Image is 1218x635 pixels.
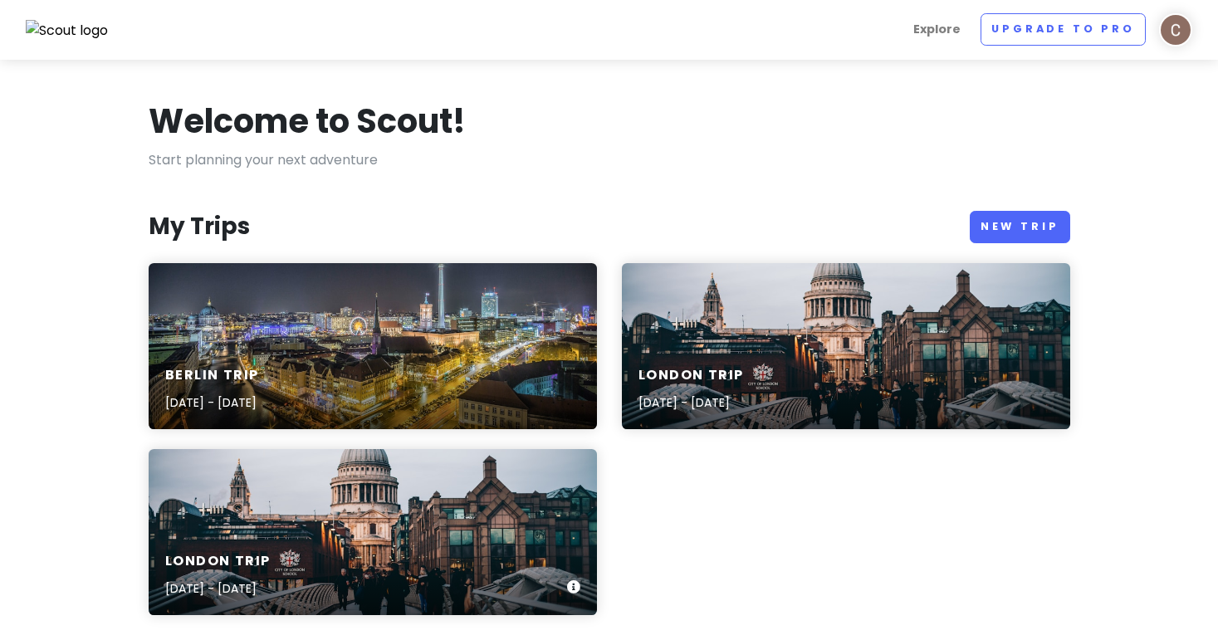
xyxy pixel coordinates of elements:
h1: Welcome to Scout! [149,100,466,143]
a: St. Paul's CathedralLondon Trip[DATE] - [DATE] [622,263,1070,429]
h6: Berlin Trip [165,367,260,384]
p: [DATE] - [DATE] [165,393,260,412]
h6: London Trip [165,553,271,570]
img: Scout logo [26,20,109,42]
img: User profile [1159,13,1192,46]
h6: London Trip [638,367,745,384]
a: Explore [907,13,967,46]
a: Upgrade to Pro [981,13,1146,46]
p: Start planning your next adventure [149,149,1070,171]
h3: My Trips [149,212,250,242]
a: New Trip [970,211,1070,243]
p: [DATE] - [DATE] [638,393,745,412]
p: [DATE] - [DATE] [165,579,271,598]
a: time-lapse photography of vehicle at the road in between the building at nighttime aerial photogr... [149,263,597,429]
a: St. Paul's CathedralLondon Trip[DATE] - [DATE] [149,449,597,615]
